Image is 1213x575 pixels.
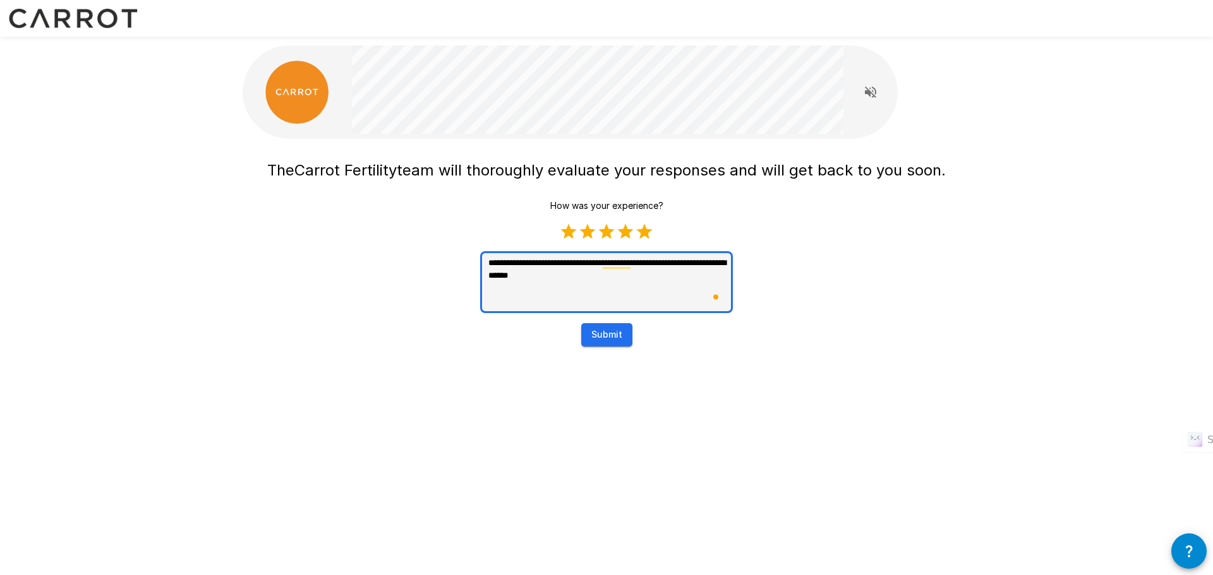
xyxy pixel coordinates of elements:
[480,251,733,313] textarea: To enrich screen reader interactions, please activate Accessibility in Grammarly extension settings
[550,199,663,212] p: How was your experience?
[294,161,397,179] span: Carrot Fertility
[858,80,883,105] button: Read questions aloud
[397,161,946,179] span: team will thoroughly evaluate your responses and will get back to you soon.
[581,323,632,347] button: Submit
[265,61,329,124] img: carrot_logo.png
[267,161,294,179] span: The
